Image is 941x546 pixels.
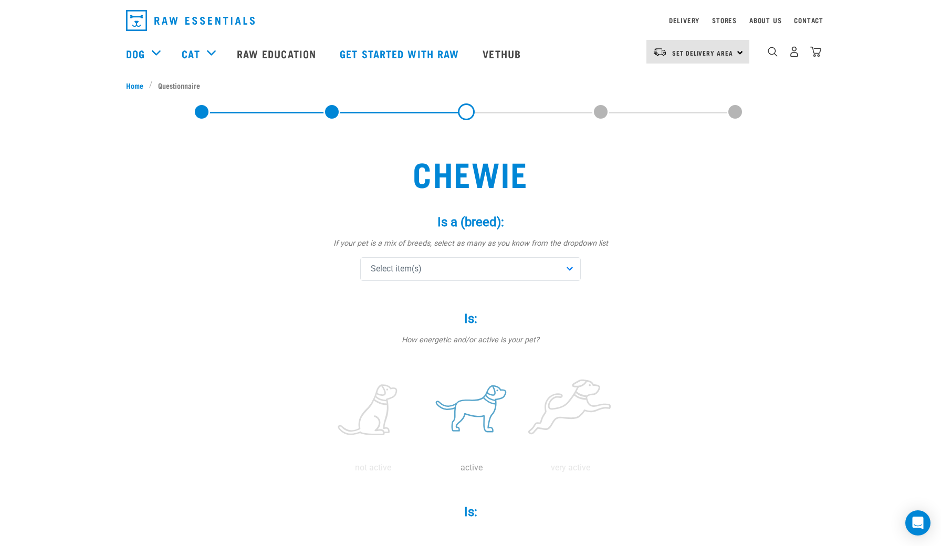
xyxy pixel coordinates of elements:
div: Open Intercom Messenger [905,510,930,535]
a: Contact [794,18,823,22]
a: Home [126,80,149,91]
span: Set Delivery Area [672,51,733,55]
label: Is: [313,309,628,328]
label: Is: [313,502,628,521]
img: user.png [789,46,800,57]
a: Vethub [472,33,534,75]
p: active [424,461,519,474]
a: Dog [126,46,145,61]
p: not active [326,461,420,474]
label: Is a (breed): [313,213,628,232]
img: Raw Essentials Logo [126,10,255,31]
a: Raw Education [226,33,329,75]
span: Select item(s) [371,262,422,275]
p: How energetic and/or active is your pet? [313,334,628,346]
p: If your pet is a mix of breeds, select as many as you know from the dropdown list [313,238,628,249]
p: very active [523,461,618,474]
span: Home [126,80,143,91]
a: Get started with Raw [329,33,472,75]
a: About Us [749,18,781,22]
nav: breadcrumbs [126,80,815,91]
a: Stores [712,18,737,22]
img: home-icon@2x.png [810,46,821,57]
img: home-icon-1@2x.png [768,47,778,57]
h2: Chewie [321,154,620,192]
img: van-moving.png [653,47,667,57]
nav: dropdown navigation [118,6,823,35]
a: Delivery [669,18,699,22]
a: Cat [182,46,200,61]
